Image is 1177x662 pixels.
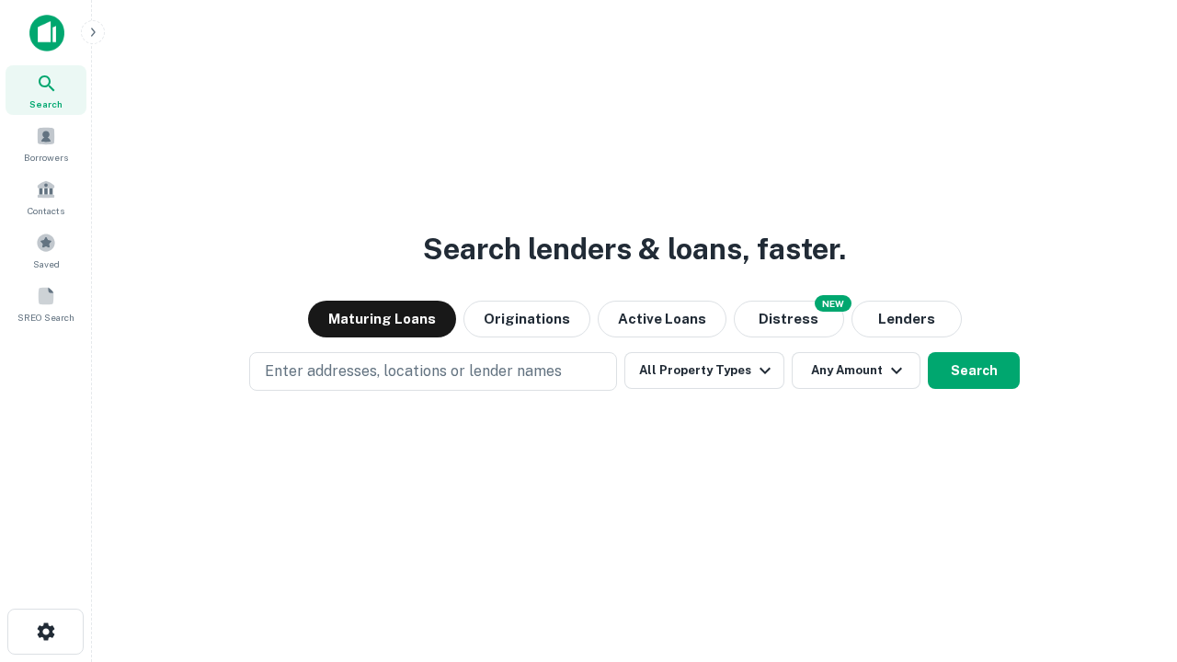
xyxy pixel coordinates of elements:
[928,352,1020,389] button: Search
[734,301,844,337] button: Search distressed loans with lien and other non-mortgage details.
[265,360,562,382] p: Enter addresses, locations or lender names
[1085,515,1177,603] iframe: Chat Widget
[624,352,784,389] button: All Property Types
[423,227,846,271] h3: Search lenders & loans, faster.
[792,352,920,389] button: Any Amount
[28,203,64,218] span: Contacts
[249,352,617,391] button: Enter addresses, locations or lender names
[815,295,851,312] div: NEW
[29,97,63,111] span: Search
[308,301,456,337] button: Maturing Loans
[29,15,64,51] img: capitalize-icon.png
[463,301,590,337] button: Originations
[6,279,86,328] a: SREO Search
[598,301,726,337] button: Active Loans
[6,65,86,115] a: Search
[17,310,74,325] span: SREO Search
[33,257,60,271] span: Saved
[6,225,86,275] a: Saved
[24,150,68,165] span: Borrowers
[851,301,962,337] button: Lenders
[6,172,86,222] a: Contacts
[6,119,86,168] a: Borrowers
